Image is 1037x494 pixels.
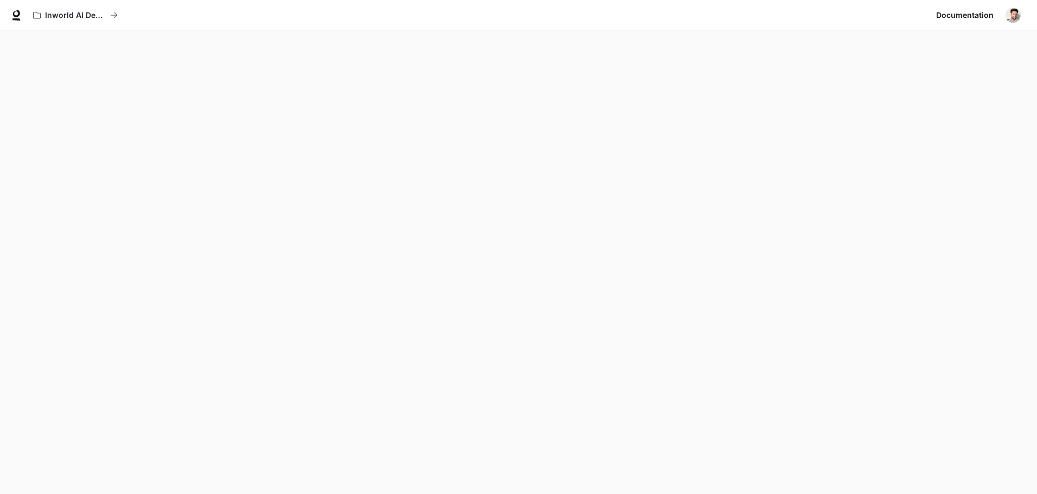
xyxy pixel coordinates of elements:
button: All workspaces [28,4,123,26]
button: User avatar [1002,4,1024,26]
p: Inworld AI Demos [45,11,106,20]
img: User avatar [1006,8,1021,23]
span: Documentation [936,9,994,22]
a: Documentation [932,4,998,26]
